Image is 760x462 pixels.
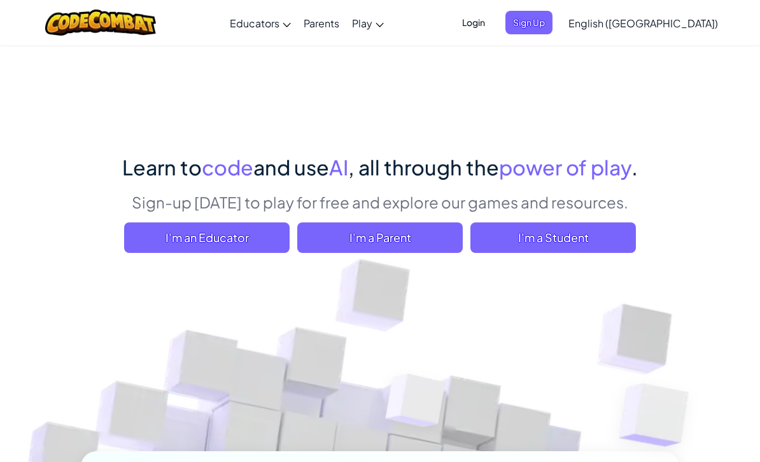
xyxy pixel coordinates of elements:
button: I'm a Student [470,222,636,253]
span: code [202,154,253,180]
span: AI [329,154,348,180]
a: Educators [223,6,297,40]
span: English ([GEOGRAPHIC_DATA]) [568,17,718,30]
img: CodeCombat logo [45,10,157,36]
button: Login [454,11,493,34]
p: Sign-up [DATE] to play for free and explore our games and resources. [122,191,638,213]
span: , all through the [348,154,499,180]
span: . [631,154,638,180]
a: Play [346,6,390,40]
span: and use [253,154,329,180]
span: Educators [230,17,279,30]
span: Play [352,17,372,30]
a: I'm a Parent [297,222,463,253]
a: Parents [297,6,346,40]
button: Sign Up [505,11,552,34]
a: English ([GEOGRAPHIC_DATA]) [562,6,724,40]
span: Learn to [122,154,202,180]
span: power of play [499,154,631,180]
a: I'm an Educator [124,222,290,253]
